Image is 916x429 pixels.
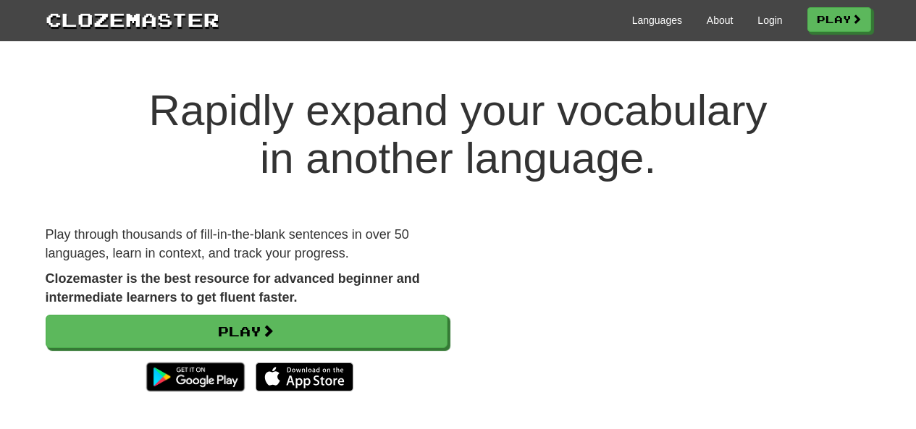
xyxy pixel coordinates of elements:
a: Login [757,13,782,27]
p: Play through thousands of fill-in-the-blank sentences in over 50 languages, learn in context, and... [46,226,448,263]
strong: Clozemaster is the best resource for advanced beginner and intermediate learners to get fluent fa... [46,271,420,305]
a: Play [807,7,871,32]
img: Get it on Google Play [139,355,251,399]
a: Play [46,315,448,348]
img: Download_on_the_App_Store_Badge_US-UK_135x40-25178aeef6eb6b83b96f5f2d004eda3bffbb37122de64afbaef7... [256,362,353,391]
a: Clozemaster [46,6,219,33]
a: About [707,13,734,27]
a: Languages [632,13,682,27]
